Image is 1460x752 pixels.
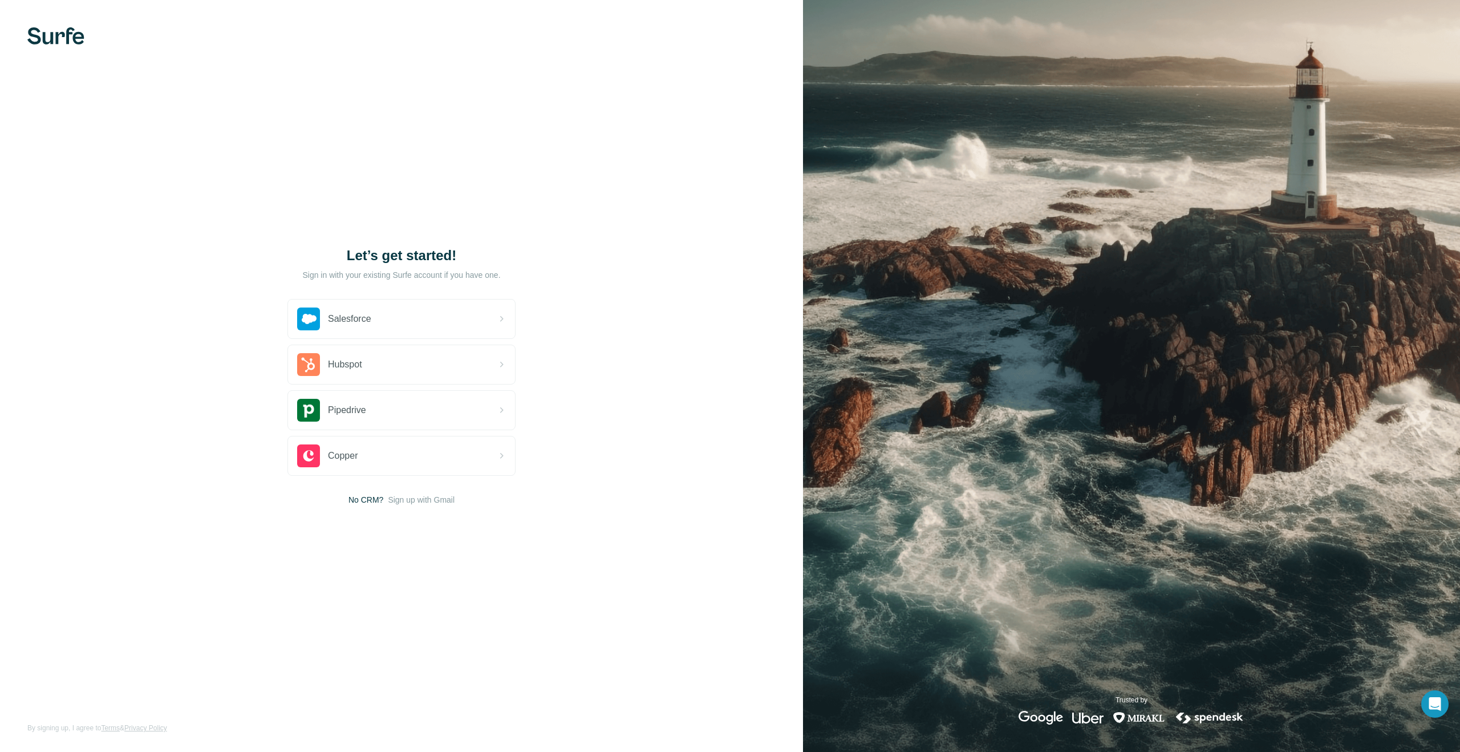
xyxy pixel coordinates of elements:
[297,399,320,422] img: pipedrive's logo
[1019,711,1063,725] img: google's logo
[1421,690,1449,718] div: Open Intercom Messenger
[287,246,516,265] h1: Let’s get started!
[297,444,320,467] img: copper's logo
[124,724,167,732] a: Privacy Policy
[328,403,366,417] span: Pipedrive
[297,353,320,376] img: hubspot's logo
[302,269,500,281] p: Sign in with your existing Surfe account if you have one.
[1072,711,1104,725] img: uber's logo
[297,308,320,330] img: salesforce's logo
[101,724,120,732] a: Terms
[388,494,455,506] button: Sign up with Gmail
[27,723,167,733] span: By signing up, I agree to &
[328,358,362,371] span: Hubspot
[1116,695,1147,705] p: Trusted by
[1174,711,1245,725] img: spendesk's logo
[27,27,84,45] img: Surfe's logo
[328,312,371,326] span: Salesforce
[328,449,358,463] span: Copper
[348,494,383,506] span: No CRM?
[1113,711,1165,725] img: mirakl's logo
